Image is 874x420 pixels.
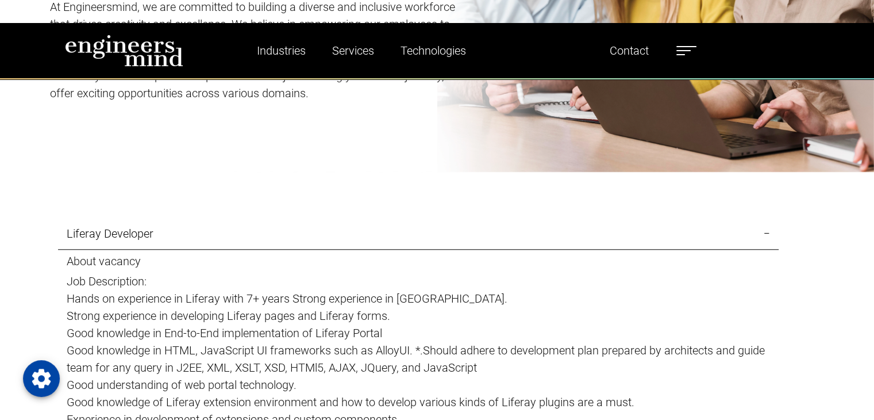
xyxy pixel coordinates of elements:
[328,37,379,64] a: Services
[67,376,770,394] p: Good understanding of web portal technology.
[605,37,653,64] a: Contact
[67,342,770,376] p: Good knowledge in HTML, JavaScript UI frameworks such as AlloyUI. *.Should adhere to development ...
[67,324,770,342] p: Good knowledge in End-to-End implementation of Liferay Portal
[50,67,473,102] p: Whether you're an experienced professional or just starting your career journey, we offer excitin...
[252,37,310,64] a: Industries
[396,37,471,64] a: Technologies
[67,273,770,290] p: Job Description:
[67,254,770,268] h5: About vacancy
[67,290,770,307] p: Hands on experience in Liferay with 7+ years Strong experience in [GEOGRAPHIC_DATA].
[65,35,183,67] img: logo
[58,218,779,250] a: Liferay Developer
[67,394,770,411] p: Good knowledge of Liferay extension environment and how to develop various kinds of Liferay plugi...
[67,307,770,324] p: Strong experience in developing Liferay pages and Liferay forms.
